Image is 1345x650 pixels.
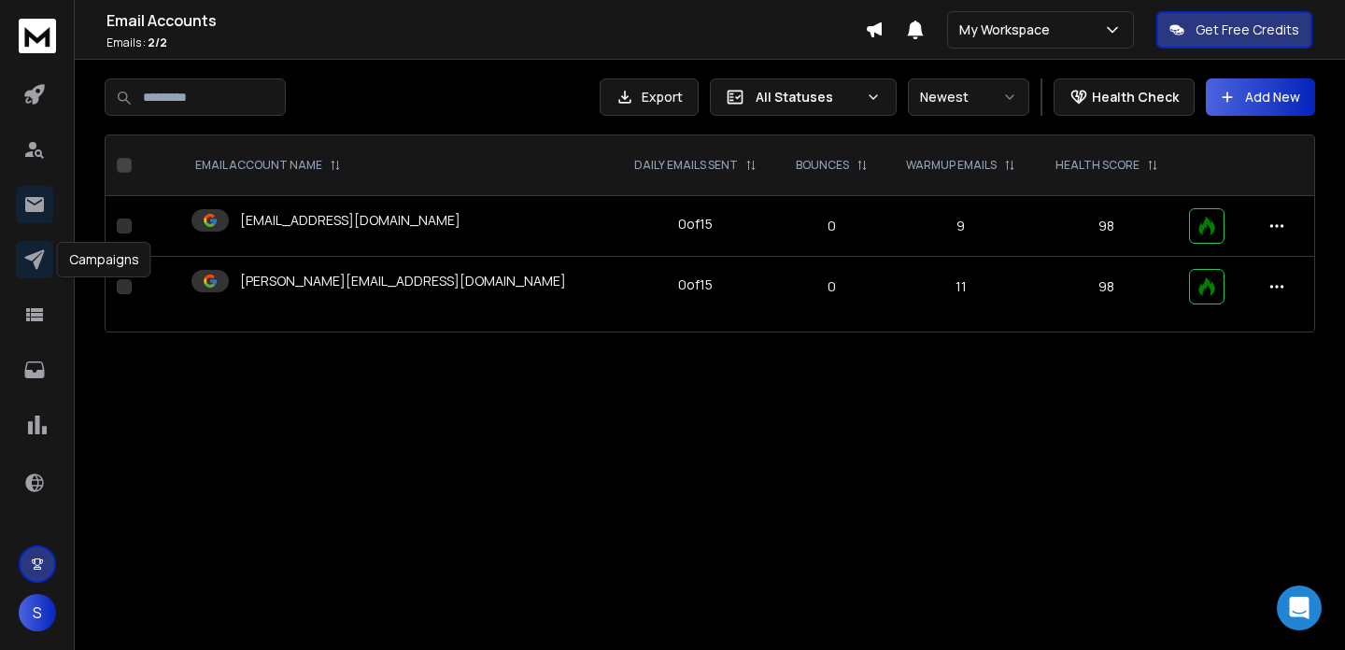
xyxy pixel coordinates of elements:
p: Emails : [106,35,865,50]
td: 98 [1036,196,1178,257]
button: S [19,594,56,631]
p: WARMUP EMAILS [906,158,997,173]
div: Open Intercom Messenger [1277,586,1322,630]
img: logo [19,19,56,53]
p: Health Check [1092,88,1179,106]
p: My Workspace [959,21,1057,39]
p: [EMAIL_ADDRESS][DOMAIN_NAME] [240,211,460,230]
button: Newest [908,78,1029,116]
div: 0 of 15 [678,215,713,233]
p: [PERSON_NAME][EMAIL_ADDRESS][DOMAIN_NAME] [240,272,566,290]
div: Campaigns [57,242,151,277]
h1: Email Accounts [106,9,865,32]
span: 2 / 2 [148,35,167,50]
button: Health Check [1054,78,1195,116]
p: DAILY EMAILS SENT [634,158,738,173]
p: BOUNCES [796,158,849,173]
p: 0 [788,217,875,235]
button: Get Free Credits [1156,11,1312,49]
td: 11 [886,257,1036,318]
td: 9 [886,196,1036,257]
p: Get Free Credits [1196,21,1299,39]
p: All Statuses [756,88,858,106]
p: 0 [788,277,875,296]
td: 98 [1036,257,1178,318]
div: 0 of 15 [678,276,713,294]
p: HEALTH SCORE [1055,158,1140,173]
button: Export [600,78,699,116]
button: Add New [1206,78,1315,116]
div: EMAIL ACCOUNT NAME [195,158,341,173]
